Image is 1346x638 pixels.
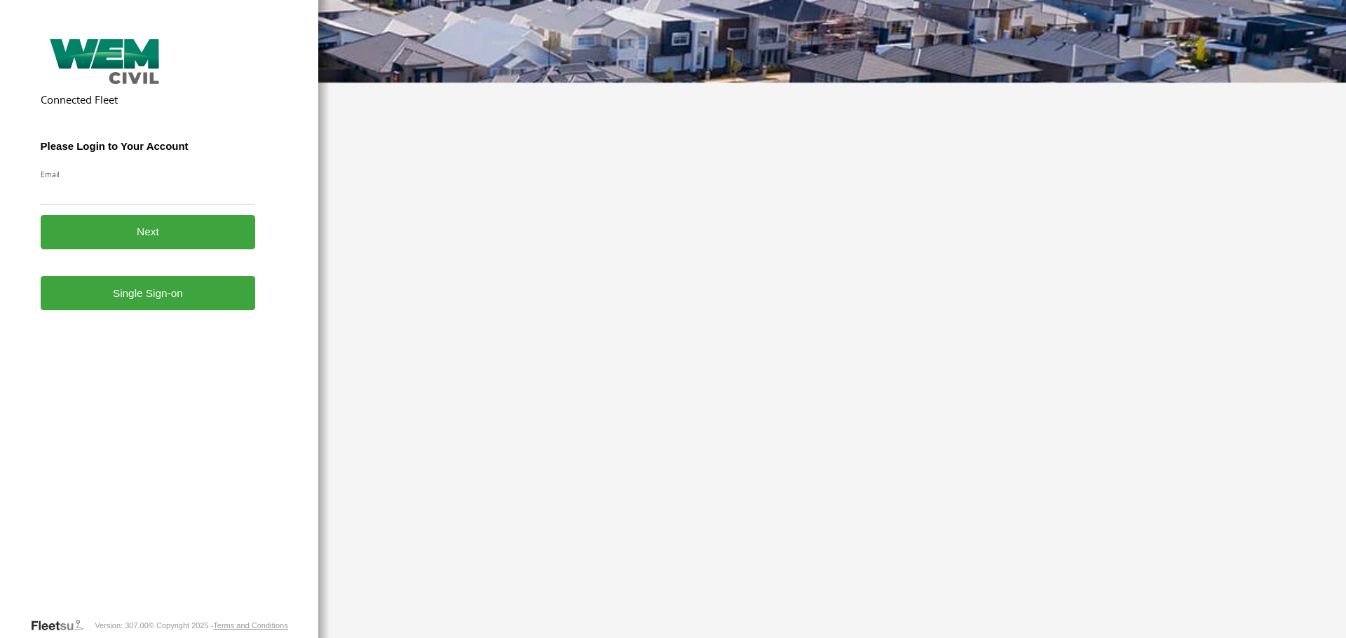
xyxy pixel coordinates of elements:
[41,92,256,106] h2: Connected Fleet
[41,276,256,310] a: Single Sign-on
[41,169,256,179] label: Email
[149,621,288,630] div: © Copyright 2025 -
[213,621,287,630] a: Terms and Conditions
[41,215,256,249] button: Next
[41,140,256,152] h3: Please Login to Your Account
[30,618,95,632] a: Visit our Website
[95,621,148,630] div: Version: 307.00
[41,39,170,84] img: WEM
